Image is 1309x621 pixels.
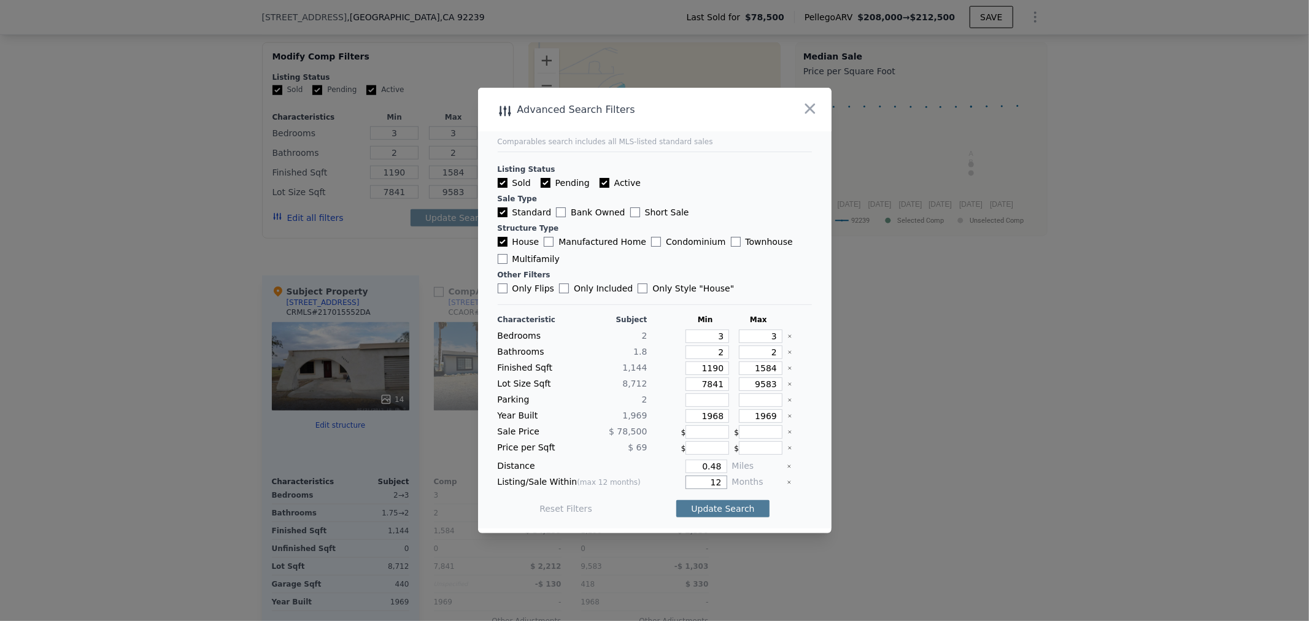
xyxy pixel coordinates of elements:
label: Only Style " House " [638,282,734,295]
div: Year Built [498,409,570,423]
label: Multifamily [498,253,560,265]
input: Townhouse [731,237,741,247]
div: Parking [498,393,570,407]
div: Lot Size Sqft [498,377,570,391]
input: Only Included [559,283,569,293]
label: Condominium [651,236,725,248]
div: Listing/Sale Within [498,476,647,489]
div: $ [681,441,730,455]
button: Clear [787,398,792,403]
div: Min [681,315,730,325]
span: 2 [642,331,647,341]
label: Manufactured Home [544,236,646,248]
input: Active [600,178,609,188]
span: 1,969 [622,411,647,420]
span: $ 78,500 [609,426,647,436]
button: Clear [787,480,792,485]
label: Townhouse [731,236,793,248]
input: House [498,237,508,247]
span: 1.8 [633,347,647,357]
button: Clear [787,430,792,434]
span: 8,712 [622,379,647,388]
button: Clear [787,334,792,339]
span: 1,144 [622,363,647,372]
span: 2 [642,395,647,404]
input: Bank Owned [556,207,566,217]
label: Only Included [559,282,633,295]
div: Sale Price [498,425,570,439]
div: $ [735,441,783,455]
div: $ [735,425,783,439]
input: Manufactured Home [544,237,554,247]
input: Standard [498,207,508,217]
label: Short Sale [630,206,689,218]
label: Standard [498,206,552,218]
button: Reset [539,503,592,515]
label: Pending [541,177,590,189]
div: Finished Sqft [498,361,570,375]
label: Bank Owned [556,206,625,218]
div: Bedrooms [498,330,570,343]
button: Clear [787,445,792,450]
div: Comparables search includes all MLS-listed standard sales [498,137,812,147]
input: Sold [498,178,508,188]
button: Clear [787,350,792,355]
div: Other Filters [498,270,812,280]
input: Condominium [651,237,661,247]
div: Bathrooms [498,345,570,359]
div: Characteristic [498,315,570,325]
div: Listing Status [498,164,812,174]
div: Max [735,315,783,325]
div: Structure Type [498,223,812,233]
label: Active [600,177,641,189]
button: Clear [787,414,792,418]
button: Clear [787,464,792,469]
div: $ [681,425,730,439]
button: Update Search [676,500,769,517]
div: Months [732,476,782,489]
label: House [498,236,539,248]
label: Only Flips [498,282,555,295]
div: Advanced Search Filters [478,101,761,118]
input: Pending [541,178,550,188]
button: Clear [787,366,792,371]
div: Sale Type [498,194,812,204]
div: Distance [498,460,647,473]
div: Miles [732,460,782,473]
label: Sold [498,177,531,189]
div: Subject [575,315,647,325]
input: Short Sale [630,207,640,217]
button: Clear [787,382,792,387]
input: Multifamily [498,254,508,264]
span: (max 12 months) [577,478,641,487]
span: $ 69 [628,442,647,452]
input: Only Style "House" [638,283,647,293]
div: Price per Sqft [498,441,570,455]
input: Only Flips [498,283,508,293]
